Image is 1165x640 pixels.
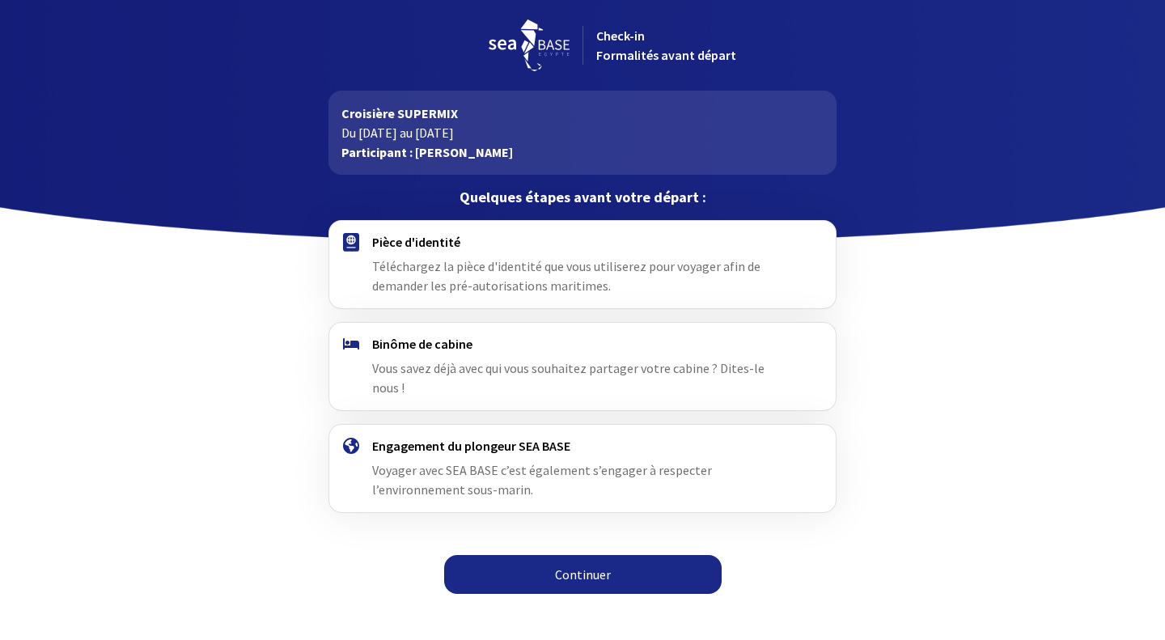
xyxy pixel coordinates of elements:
span: Vous savez déjà avec qui vous souhaitez partager votre cabine ? Dites-le nous ! [372,360,765,396]
img: binome.svg [343,338,359,350]
img: passport.svg [343,233,359,252]
img: logo_seabase.svg [489,19,570,71]
span: Voyager avec SEA BASE c’est également s’engager à respecter l’environnement sous-marin. [372,462,712,498]
h4: Engagement du plongeur SEA BASE [372,438,792,454]
p: Du [DATE] au [DATE] [341,123,823,142]
p: Croisière SUPERMIX [341,104,823,123]
p: Quelques étapes avant votre départ : [328,188,836,207]
a: Continuer [444,555,722,594]
h4: Binôme de cabine [372,336,792,352]
img: engagement.svg [343,438,359,454]
h4: Pièce d'identité [372,234,792,250]
span: Téléchargez la pièce d'identité que vous utiliserez pour voyager afin de demander les pré-autoris... [372,258,760,294]
span: Check-in Formalités avant départ [596,28,736,63]
p: Participant : [PERSON_NAME] [341,142,823,162]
